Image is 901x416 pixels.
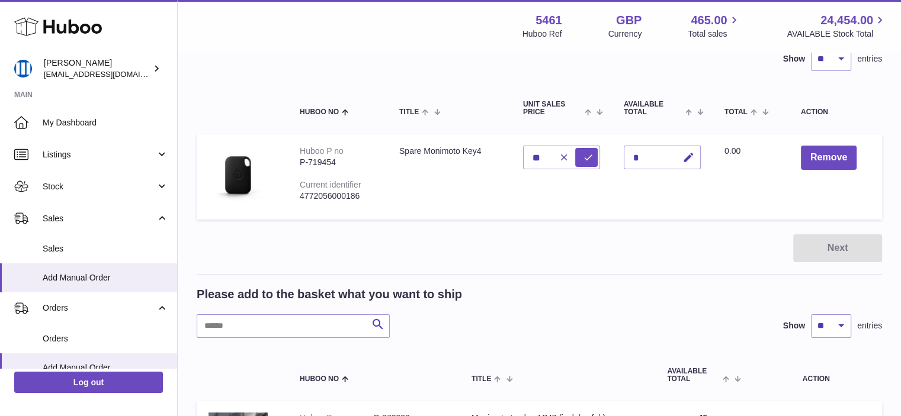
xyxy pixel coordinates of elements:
[300,157,376,168] div: P-719454
[801,108,870,116] div: Action
[616,12,642,28] strong: GBP
[43,243,168,254] span: Sales
[399,108,419,116] span: Title
[523,101,582,116] span: Unit Sales Price
[783,53,805,65] label: Show
[750,356,882,395] th: Action
[43,272,168,283] span: Add Manual Order
[387,134,511,220] td: Spare Monimoto Key4
[209,146,268,205] img: Spare Monimoto Key4
[688,28,740,40] span: Total sales
[43,181,156,192] span: Stock
[857,53,882,65] span: entries
[14,60,32,78] img: oksana@monimoto.com
[724,146,740,156] span: 0.00
[787,28,887,40] span: AVAILABLE Stock Total
[43,302,156,314] span: Orders
[624,101,682,116] span: AVAILABLE Total
[801,146,857,170] button: Remove
[300,191,376,202] div: 4772056000186
[300,375,339,383] span: Huboo no
[783,320,805,331] label: Show
[688,12,740,40] a: 465.00 Total sales
[857,320,882,331] span: entries
[300,108,339,116] span: Huboo no
[691,12,727,28] span: 465.00
[787,12,887,40] a: 24,454.00 AVAILABLE Stock Total
[300,180,361,189] div: Current identifier
[472,375,491,383] span: Title
[724,108,748,116] span: Total
[43,213,156,224] span: Sales
[43,333,168,344] span: Orders
[608,28,642,40] div: Currency
[197,286,462,302] h2: Please add to the basket what you want to ship
[536,12,562,28] strong: 5461
[43,117,168,128] span: My Dashboard
[820,12,873,28] span: 24,454.00
[44,69,174,79] span: [EMAIL_ADDRESS][DOMAIN_NAME]
[14,372,163,393] a: Log out
[44,57,150,80] div: [PERSON_NAME]
[522,28,562,40] div: Huboo Ref
[667,367,720,383] span: AVAILABLE Total
[300,146,344,156] div: Huboo P no
[43,149,156,160] span: Listings
[43,362,168,373] span: Add Manual Order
